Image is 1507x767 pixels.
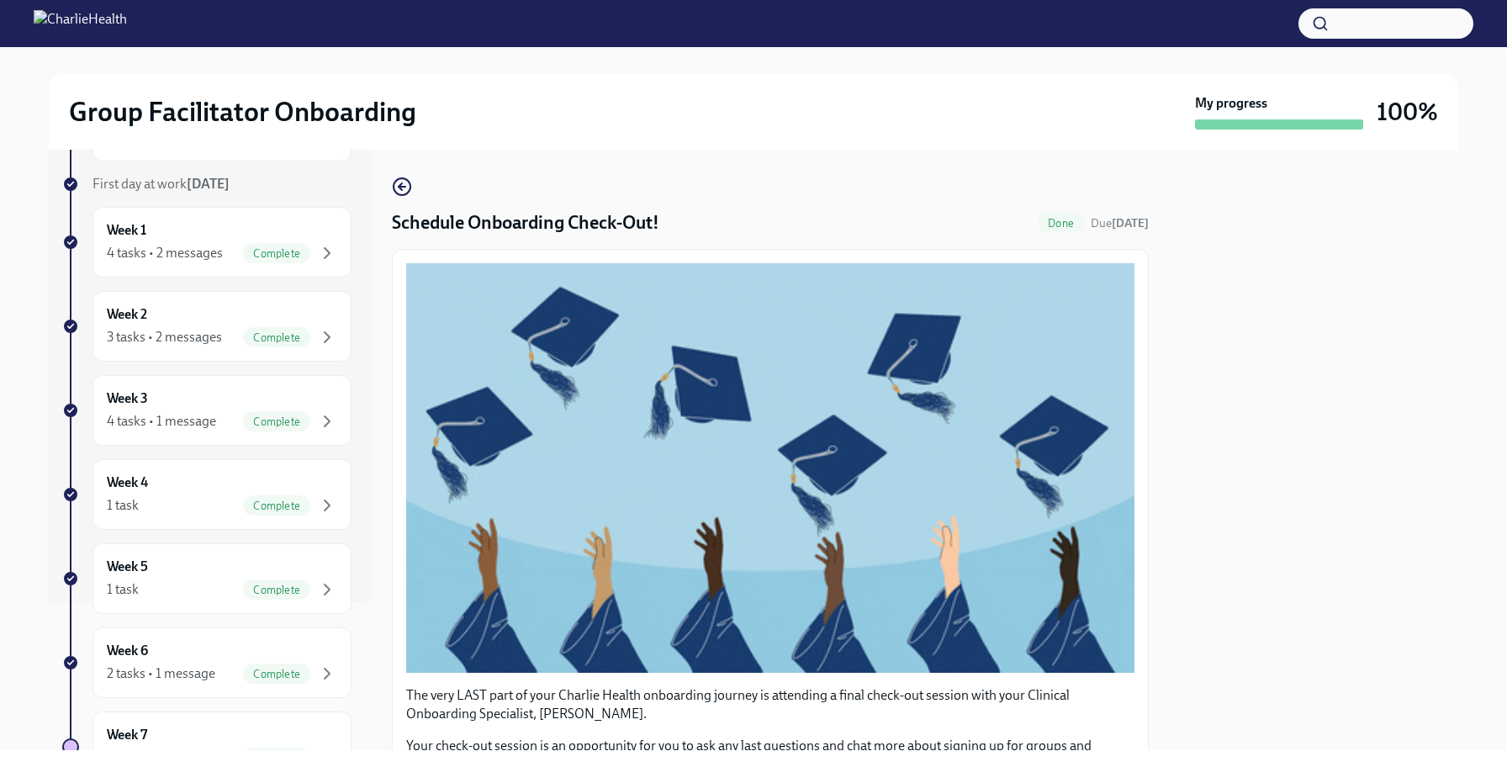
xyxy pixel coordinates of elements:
a: Week 34 tasks • 1 messageComplete [62,375,352,446]
span: Complete [243,331,310,344]
span: Complete [243,247,310,260]
div: 2 tasks • 1 message [107,664,215,683]
button: Zoom image [406,263,1134,673]
span: Done [1038,217,1084,230]
div: 1 task [107,580,139,599]
span: Complete [243,415,310,428]
span: Complete [243,584,310,596]
span: August 2nd, 2025 09:00 [1091,215,1149,231]
div: 1 task [107,496,139,515]
a: Week 23 tasks • 2 messagesComplete [62,291,352,362]
p: The very LAST part of your Charlie Health onboarding journey is attending a final check-out sessi... [406,686,1134,723]
h6: Week 3 [107,389,148,408]
h2: Group Facilitator Onboarding [69,95,416,129]
strong: [DATE] [187,176,230,192]
a: Week 51 taskComplete [62,543,352,614]
div: 4 tasks • 1 message [107,412,216,431]
span: First day at work [93,176,230,192]
h4: Schedule Onboarding Check-Out! [392,210,659,235]
h3: 100% [1377,97,1438,127]
div: 4 tasks • 2 messages [107,244,223,262]
span: Complete [243,500,310,512]
a: Week 41 taskComplete [62,459,352,530]
strong: [DATE] [1112,216,1149,230]
div: 1 task [107,748,139,767]
span: Due [1091,216,1149,230]
strong: My progress [1195,94,1267,113]
a: Week 62 tasks • 1 messageComplete [62,627,352,698]
h6: Week 5 [107,558,148,576]
img: CharlieHealth [34,10,127,37]
h6: Week 2 [107,305,147,324]
a: Week 14 tasks • 2 messagesComplete [62,207,352,278]
h6: Week 4 [107,473,148,492]
a: First day at work[DATE] [62,175,352,193]
div: 3 tasks • 2 messages [107,328,222,346]
h6: Week 6 [107,642,148,660]
h6: Week 7 [107,726,147,744]
span: Complete [243,668,310,680]
h6: Week 1 [107,221,146,240]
